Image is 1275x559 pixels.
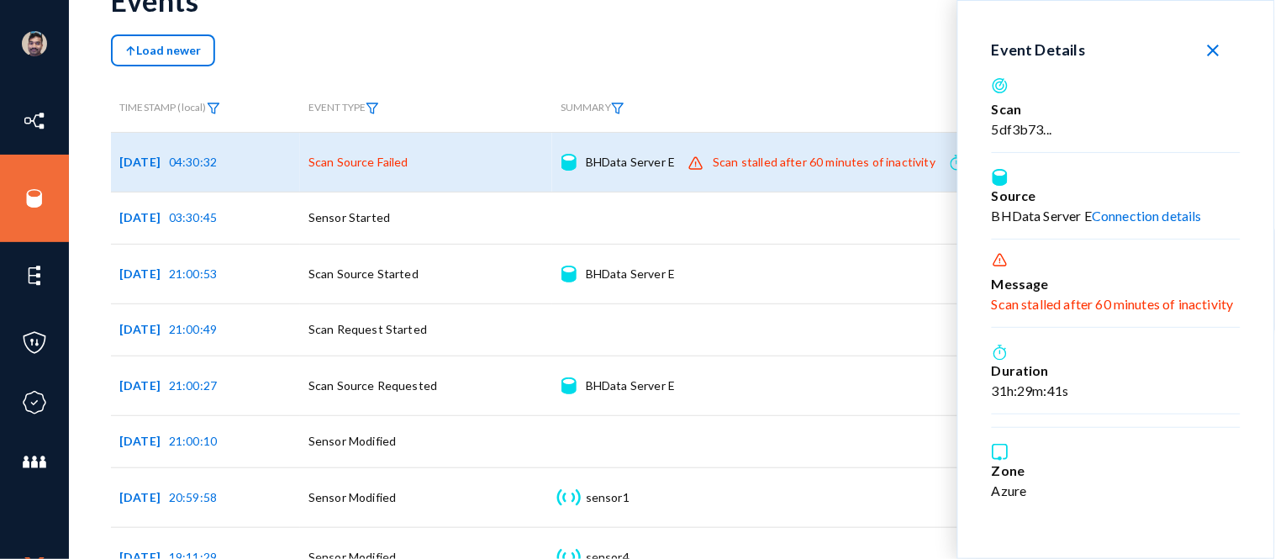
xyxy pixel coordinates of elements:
[22,263,47,288] img: icon-elements.svg
[308,266,419,281] span: Scan Source Started
[119,266,169,281] span: [DATE]
[22,390,47,415] img: icon-compliance.svg
[22,186,47,211] img: icon-sources.svg
[22,330,47,356] img: icon-policies.svg
[169,490,217,504] span: 20:59:58
[308,322,427,336] span: Scan Request Started
[169,155,217,169] span: 04:30:32
[119,434,169,448] span: [DATE]
[366,103,379,114] img: icon-filter.svg
[561,154,576,171] img: icon-source.svg
[555,489,582,506] img: icon-sensor.svg
[125,43,201,57] span: Load newer
[586,489,630,506] div: sensor1
[308,102,379,114] span: EVENT TYPE
[111,34,215,66] button: Load newer
[119,101,220,113] span: TIMESTAMP (local)
[308,155,408,169] span: Scan Source Failed
[561,101,624,113] span: SUMMARY
[207,103,220,114] img: icon-filter.svg
[308,434,396,448] span: Sensor Modified
[119,378,169,393] span: [DATE]
[308,210,390,224] span: Sensor Started
[119,210,169,224] span: [DATE]
[561,266,576,282] img: icon-source.svg
[308,378,437,393] span: Scan Source Requested
[713,154,935,171] div: Scan stalled after 60 minutes of inactivity
[169,434,217,448] span: 21:00:10
[119,490,169,504] span: [DATE]
[169,266,217,281] span: 21:00:53
[22,108,47,134] img: icon-inventory.svg
[611,103,624,114] img: icon-filter.svg
[586,154,675,171] div: BHData Server E
[561,377,576,394] img: icon-source.svg
[119,322,169,336] span: [DATE]
[169,322,217,336] span: 21:00:49
[22,450,47,475] img: icon-members.svg
[125,45,136,57] img: icon-arrow-above.svg
[951,154,963,171] img: icon-time.svg
[586,377,675,394] div: BHData Server E
[586,266,675,282] div: BHData Server E
[169,210,217,224] span: 03:30:45
[308,490,396,504] span: Sensor Modified
[119,155,169,169] span: [DATE]
[22,31,47,56] img: ACg8ocK1ZkZ6gbMmCU1AeqPIsBvrTWeY1xNXvgxNjkUXxjcqAiPEIvU=s96-c
[169,378,217,393] span: 21:00:27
